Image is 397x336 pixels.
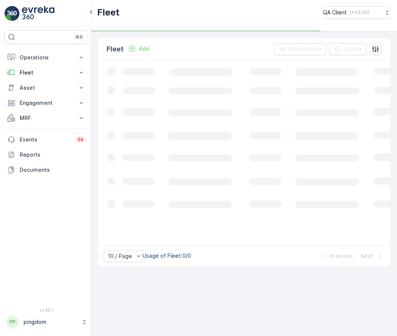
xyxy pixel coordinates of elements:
[5,65,88,80] button: Fleet
[23,318,78,326] p: pingdom
[329,43,366,55] button: Export
[274,43,326,55] button: Clear Filters
[5,95,88,110] button: Engagement
[330,252,353,260] p: Previous
[139,45,149,53] p: Add
[20,166,85,174] p: Documents
[97,6,119,19] p: Fleet
[125,44,152,53] button: Add
[5,80,88,95] button: Asset
[143,252,191,260] p: Usage of Fleet : 0/0
[361,252,373,260] p: Next
[5,50,88,65] button: Operations
[5,314,88,330] button: PPpingdom
[20,114,73,122] p: MRF
[5,132,88,147] a: Events34
[20,54,73,61] p: Operations
[323,6,391,19] button: QA Client(+03:00)
[5,6,20,21] img: logo
[5,308,88,313] span: v 1.48.1
[289,45,322,53] p: Clear Filters
[318,252,354,261] button: Previous
[344,45,362,53] p: Export
[323,9,347,16] p: QA Client
[350,9,369,16] p: ( +03:00 )
[20,84,73,92] p: Asset
[22,6,54,21] img: logo_light-DOdMpM7g.png
[20,136,71,143] p: Events
[6,316,19,328] div: PP
[360,252,385,261] button: Next
[75,34,83,40] p: ⌘B
[20,151,85,159] p: Reports
[107,44,124,54] p: Fleet
[20,69,73,76] p: Fleet
[20,99,73,107] p: Engagement
[5,147,88,162] a: Reports
[5,110,88,126] button: MRF
[77,137,84,143] p: 34
[5,162,88,177] a: Documents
